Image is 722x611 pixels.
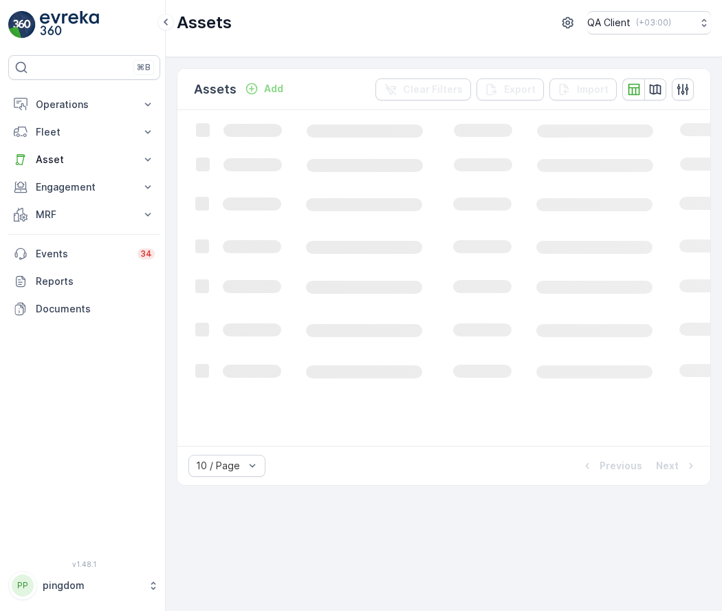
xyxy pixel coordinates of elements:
[8,91,160,118] button: Operations
[577,83,609,96] p: Import
[504,83,536,96] p: Export
[239,81,289,97] button: Add
[587,11,711,34] button: QA Client(+03:00)
[600,459,642,473] p: Previous
[8,295,160,323] a: Documents
[36,180,133,194] p: Engagement
[264,82,283,96] p: Add
[36,302,155,316] p: Documents
[375,78,471,100] button: Clear Filters
[36,125,133,139] p: Fleet
[8,571,160,600] button: PPpingdom
[36,275,155,288] p: Reports
[140,248,152,259] p: 34
[194,80,237,99] p: Assets
[403,83,463,96] p: Clear Filters
[8,173,160,201] button: Engagement
[12,575,34,597] div: PP
[656,459,679,473] p: Next
[8,146,160,173] button: Asset
[36,247,129,261] p: Events
[8,118,160,146] button: Fleet
[549,78,617,100] button: Import
[40,11,99,39] img: logo_light-DOdMpM7g.png
[43,579,141,592] p: pingdom
[36,153,133,167] p: Asset
[8,11,36,39] img: logo
[477,78,544,100] button: Export
[8,560,160,568] span: v 1.48.1
[36,208,133,222] p: MRF
[579,458,644,474] button: Previous
[587,16,631,30] p: QA Client
[655,458,699,474] button: Next
[8,240,160,268] a: Events34
[36,98,133,111] p: Operations
[137,62,151,73] p: ⌘B
[8,201,160,228] button: MRF
[636,17,671,28] p: ( +03:00 )
[177,12,232,34] p: Assets
[8,268,160,295] a: Reports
